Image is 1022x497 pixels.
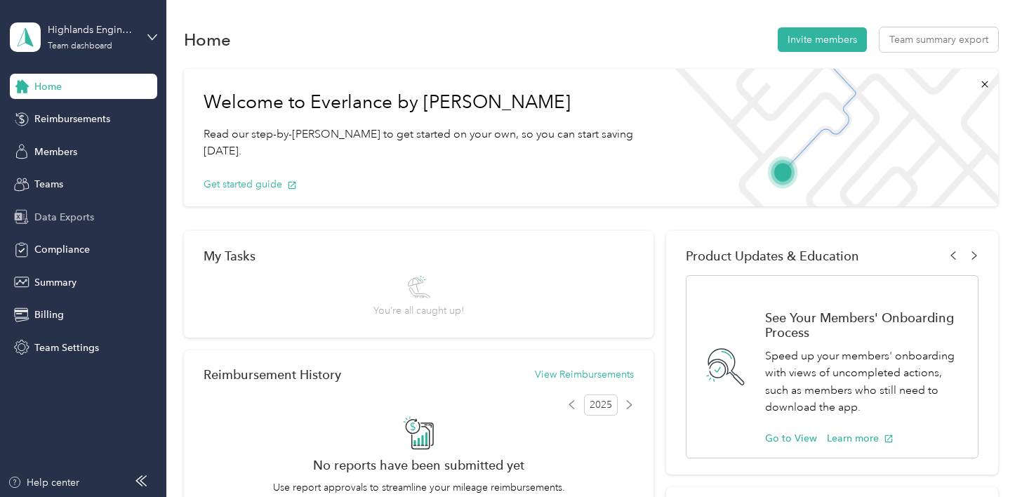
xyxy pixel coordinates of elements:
p: Read our step-by-[PERSON_NAME] to get started on your own, so you can start saving [DATE]. [204,126,642,160]
span: Teams [34,177,63,192]
h2: Reimbursement History [204,367,341,382]
button: Go to View [765,431,817,446]
span: Home [34,79,62,94]
span: Data Exports [34,210,94,225]
span: You’re all caught up! [373,303,464,318]
span: Members [34,145,77,159]
img: Welcome to everlance [662,69,998,206]
div: My Tasks [204,249,634,263]
button: Get started guide [204,177,297,192]
button: Help center [8,475,79,490]
span: Compliance [34,242,90,257]
h2: No reports have been submitted yet [204,458,634,472]
button: View Reimbursements [535,367,634,382]
button: Team summary export [880,27,998,52]
span: Product Updates & Education [686,249,859,263]
span: Billing [34,307,64,322]
h1: Welcome to Everlance by [PERSON_NAME] [204,91,642,114]
h1: See Your Members' Onboarding Process [765,310,963,340]
span: Summary [34,275,77,290]
span: Team Settings [34,340,99,355]
button: Learn more [827,431,894,446]
h1: Home [184,32,231,47]
div: Highlands Engineering & Surveying PLLC [48,22,135,37]
div: Team dashboard [48,42,112,51]
button: Invite members [778,27,867,52]
span: Reimbursements [34,112,110,126]
p: Speed up your members' onboarding with views of uncompleted actions, such as members who still ne... [765,347,963,416]
span: 2025 [584,395,618,416]
p: Use report approvals to streamline your mileage reimbursements. [204,480,634,495]
iframe: Everlance-gr Chat Button Frame [943,418,1022,497]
